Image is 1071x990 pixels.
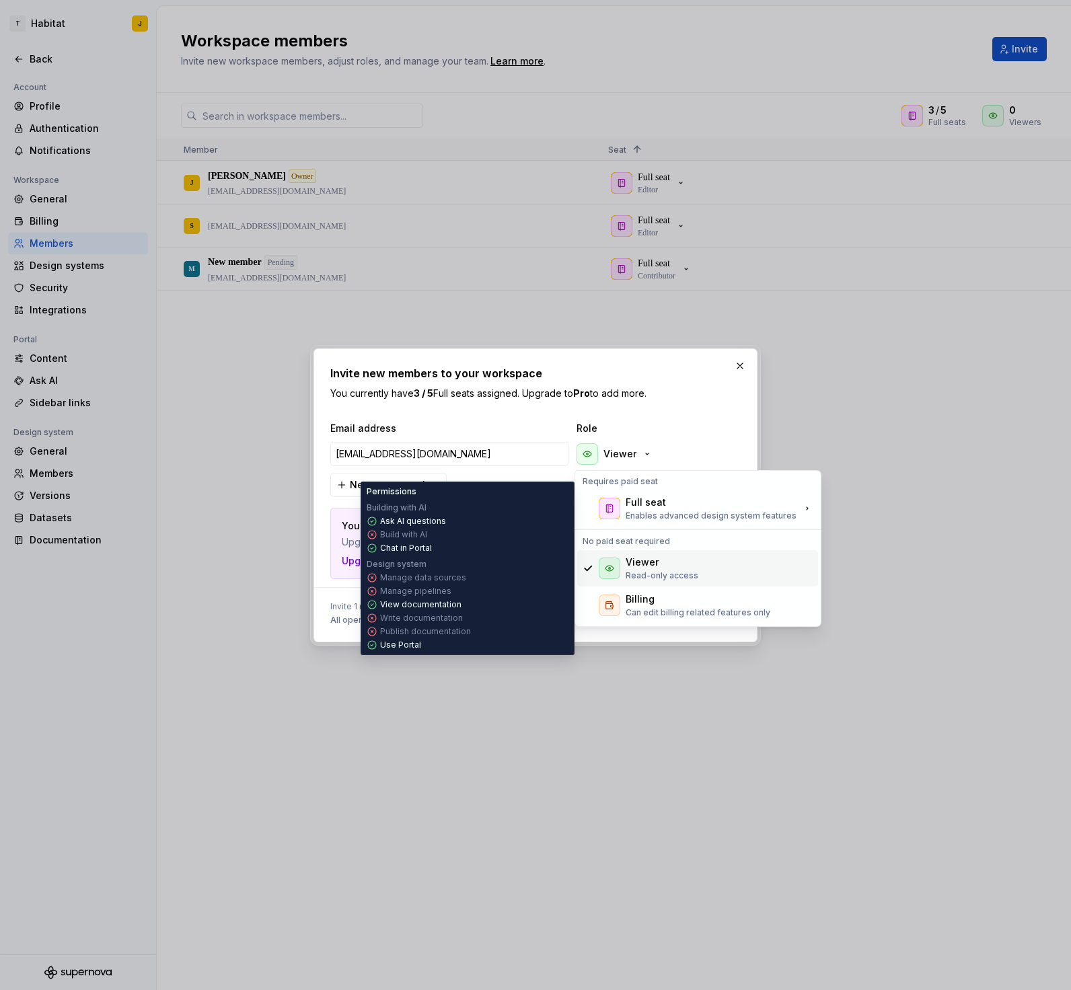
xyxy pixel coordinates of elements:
p: Manage pipelines [380,586,451,597]
p: Permissions [367,486,416,497]
span: Email address [330,422,571,435]
p: View documentation [380,599,461,610]
div: Billing [626,593,655,606]
button: Upgrade [342,554,394,568]
button: New team member [330,473,447,497]
p: Upgrade to to invite more teammates. [342,535,635,549]
p: You can only assign Full seats on Free plan [342,519,635,533]
p: Read-only access [626,570,698,581]
span: New team member [350,478,438,492]
p: Enables advanced design system features [626,510,797,521]
div: Viewer [626,556,659,569]
span: Role [577,422,711,435]
b: 3 / 5 [414,387,433,399]
p: Write documentation [380,613,463,623]
p: Manage data sources [380,572,466,583]
div: No paid seat required [577,533,818,549]
strong: Pro [573,387,590,399]
p: Chat in Portal [380,543,432,554]
p: Use Portal [380,640,421,650]
p: You currently have Full seats assigned. Upgrade to to add more. [330,387,741,400]
div: Requires paid seat [577,473,818,490]
p: Viewer [603,447,636,461]
h2: Invite new members to your workspace [330,365,741,381]
p: Design system [367,559,427,570]
p: Publish documentation [380,626,471,637]
p: Building with AI [367,502,427,513]
p: Ask AI questions [380,516,446,527]
span: Invite 1 member to: [330,601,495,612]
span: All open design systems and projects [330,615,482,625]
p: Can edit billing related features only [626,607,770,618]
div: Full seat [626,496,666,509]
p: Build with AI [380,529,427,540]
button: Viewer [574,441,658,467]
